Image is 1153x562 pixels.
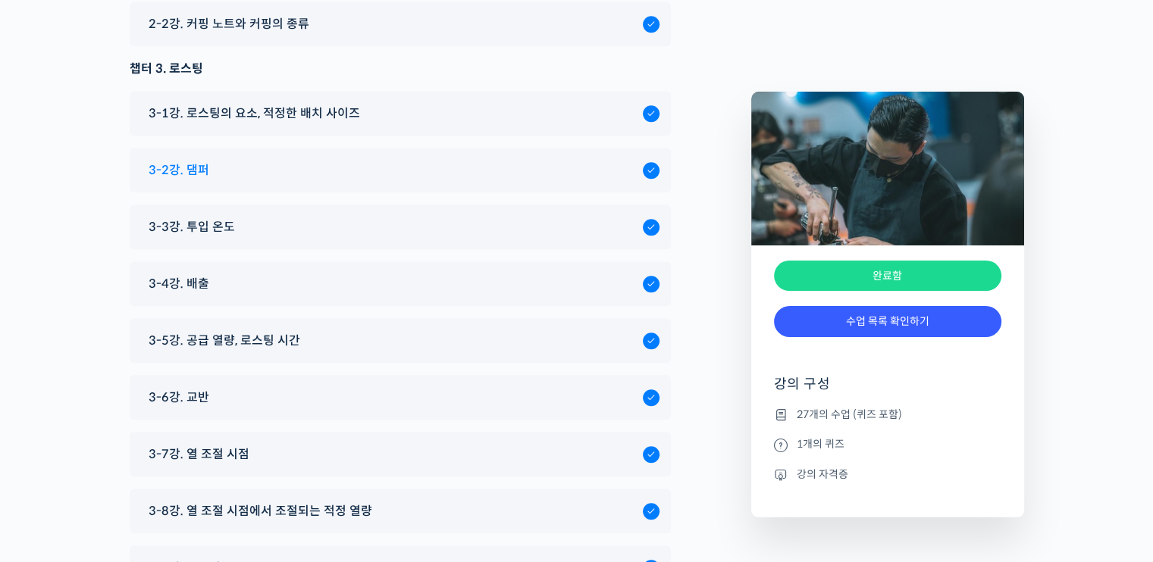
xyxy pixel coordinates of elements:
a: 수업 목록 확인하기 [774,306,1001,337]
span: 3-5강. 공급 열량, 로스팅 시간 [149,330,300,351]
h4: 강의 구성 [774,375,1001,405]
a: 3-5강. 공급 열량, 로스팅 시간 [141,330,660,351]
a: 대화 [100,436,196,474]
a: 홈 [5,436,100,474]
span: 3-4강. 배출 [149,273,209,294]
a: 설정 [196,436,291,474]
a: 3-1강. 로스팅의 요소, 적정한 배치 사이즈 [141,103,660,123]
li: 27개의 수업 (퀴즈 포함) [774,405,1001,423]
a: 3-8강. 열 조절 시점에서 조절되는 적정 열량 [141,501,660,521]
a: 3-2강. 댐퍼 [141,160,660,180]
span: 3-7강. 열 조절 시점 [149,444,249,464]
a: 2-2강. 커핑 노트와 커핑의 종류 [141,14,660,34]
span: 3-6강. 교반 [149,387,209,407]
a: 3-3강. 투입 온도 [141,217,660,237]
span: 설정 [234,459,252,471]
div: 완료함 [774,261,1001,292]
a: 3-7강. 열 조절 시점 [141,444,660,464]
span: 3-2강. 댐퍼 [149,160,209,180]
li: 1개의 퀴즈 [774,436,1001,454]
span: 홈 [48,459,57,471]
div: 챕터 3. 로스팅 [130,58,671,79]
span: 대화 [139,460,157,472]
a: 3-6강. 교반 [141,387,660,407]
span: 3-3강. 투입 온도 [149,217,235,237]
span: 3-1강. 로스팅의 요소, 적정한 배치 사이즈 [149,103,360,123]
li: 강의 자격증 [774,465,1001,483]
span: 3-8강. 열 조절 시점에서 조절되는 적정 열량 [149,501,372,521]
a: 3-4강. 배출 [141,273,660,294]
span: 2-2강. 커핑 노트와 커핑의 종류 [149,14,309,34]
